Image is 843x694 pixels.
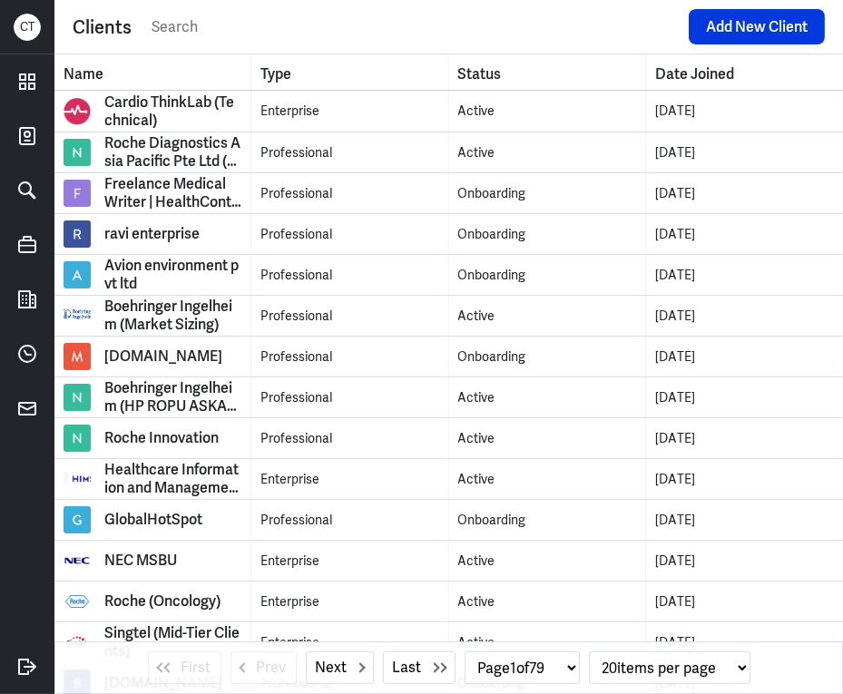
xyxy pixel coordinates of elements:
div: Active [458,143,636,162]
td: Date Joined [646,173,843,213]
a: Singtel (Mid-Tier Clients) [64,624,241,660]
td: Date Joined [646,255,843,295]
td: Date Joined [646,582,843,621]
div: Singtel (Mid-Tier Clients) [104,624,241,660]
div: Avion environment pvt ltd [104,257,241,293]
a: ravi enterprise [64,220,241,248]
div: Clients [73,14,132,41]
div: Onboarding [458,511,636,530]
div: Professional [260,388,438,407]
div: Boehringer Ingelheim (Market Sizing) [104,298,241,334]
div: Professional [260,143,438,162]
div: Active [458,102,636,121]
a: NEC MSBU [64,547,241,574]
button: Prev [230,651,297,684]
td: Type [251,541,448,581]
div: Roche (Oncology) [104,592,221,611]
td: Date Joined [646,541,843,581]
div: Cardio ThinkLab (Technical) [104,93,241,130]
td: Status [449,377,646,417]
a: Avion environment pvt ltd [64,257,241,293]
td: Status [449,132,646,172]
input: Search [150,14,680,41]
a: Roche Diagnostics Asia Pacific Pte Ltd (2025) [64,134,241,171]
div: NEC MSBU [104,552,177,570]
div: Professional [260,307,438,326]
div: Active [458,307,636,326]
td: Name [54,582,251,621]
a: [DOMAIN_NAME] [64,343,241,370]
div: [DATE] [655,347,834,367]
div: [DATE] [655,266,834,285]
td: Type [251,255,448,295]
div: Active [458,388,636,407]
td: Date Joined [646,418,843,458]
a: GlobalHotSpot [64,506,241,533]
td: Status [449,173,646,213]
td: Status [449,418,646,458]
div: Professional [260,511,438,530]
a: Boehringer Ingelheim (HP ROPU ASKAN) [64,379,241,415]
a: Freelance Medical Writer | HealthContent writer [64,175,241,211]
td: Name [54,296,251,336]
a: Roche Innovation [64,425,241,452]
td: Name [54,173,251,213]
a: Roche (Oncology) [64,588,241,615]
td: Type [251,173,448,213]
td: Name [54,132,251,172]
div: Enterprise [260,633,438,652]
td: Date Joined [646,296,843,336]
th: Toggle SortBy [449,54,646,90]
div: Boehringer Ingelheim (HP ROPU ASKAN) [104,379,241,415]
span: Prev [257,657,287,679]
div: Active [458,429,636,448]
div: Enterprise [260,552,438,571]
div: Onboarding [458,347,636,367]
td: Status [449,622,646,662]
div: [DATE] [655,307,834,326]
div: Professional [260,225,438,244]
div: [DATE] [655,592,834,611]
div: Active [458,592,636,611]
th: Toggle SortBy [54,54,251,90]
div: Professional [260,184,438,203]
div: Onboarding [458,225,636,244]
div: C T [14,14,41,41]
td: Date Joined [646,459,843,499]
td: Date Joined [646,337,843,376]
a: Healthcare Information and Management Systems Society, Inc. (HIMSS) [64,461,241,497]
div: [DATE] [655,552,834,571]
td: Name [54,622,251,662]
td: Status [449,91,646,132]
div: [DATE] [655,633,834,652]
td: Name [54,500,251,540]
td: Type [251,337,448,376]
div: Enterprise [260,102,438,121]
td: Status [449,541,646,581]
td: Name [54,91,251,132]
div: Roche Innovation [104,429,219,447]
td: Name [54,377,251,417]
td: Type [251,622,448,662]
td: Date Joined [646,91,843,132]
div: [DOMAIN_NAME] [104,347,222,366]
td: Date Joined [646,500,843,540]
div: Active [458,470,636,489]
div: [DATE] [655,511,834,530]
td: Status [449,337,646,376]
div: Roche Diagnostics Asia Pacific Pte Ltd (2025) [104,134,241,171]
div: [DATE] [655,429,834,448]
td: Type [251,132,448,172]
div: Healthcare Information and Management Systems Society, Inc. (HIMSS) [104,461,241,497]
td: Date Joined [646,214,843,254]
td: Status [449,582,646,621]
td: Status [449,214,646,254]
th: Toggle SortBy [251,54,448,90]
button: First [148,651,221,684]
div: Enterprise [260,592,438,611]
th: Toggle SortBy [646,54,843,90]
td: Date Joined [646,622,843,662]
div: GlobalHotSpot [104,511,202,529]
div: [DATE] [655,388,834,407]
button: Next [306,651,374,684]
